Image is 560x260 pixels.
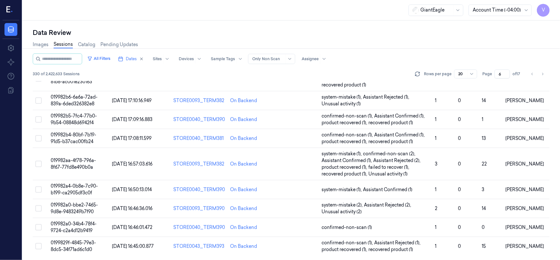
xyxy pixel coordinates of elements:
a: Pending Updates [100,41,138,48]
div: STORE0040_TERM390 [173,116,225,123]
span: Assistant Confirmed (1) , [322,157,373,164]
span: 1 [435,117,436,122]
span: 019982a0-34b4-78f4-9724-c2a4d12b9419 [51,221,97,233]
button: Dates [116,54,146,64]
span: product recovered (1) , [322,119,368,126]
div: STORE0040_TERM381 [173,135,225,142]
span: [PERSON_NAME] [505,161,544,167]
a: Sessions [54,41,73,48]
span: 3 [482,187,484,192]
span: 15 [482,243,486,249]
span: 3 [435,161,437,167]
span: [DATE] 16:45:00.877 [112,243,154,249]
div: STORE0093_TERM382 [173,161,225,167]
span: 1 [435,243,436,249]
span: 019982b6-6a6a-72ad-839a-6ded326382e8 [51,94,98,107]
p: Rows per page [424,71,452,77]
span: Assistant Confirmed (1) , [374,113,426,119]
span: 019982aa-4f78-796a-8f67-77fd8e490b0a [51,158,96,170]
a: Catalog [78,41,95,48]
nav: pagination [528,69,547,78]
span: Assistant Rejected (2) , [373,157,422,164]
div: STORE0093_TERM382 [173,97,225,104]
button: Select row [35,97,42,104]
span: Dates [126,56,137,62]
span: 14 [482,206,486,211]
span: Assistant Rejected (2) , [364,202,412,208]
button: Select row [35,186,42,193]
span: 14 [482,98,486,103]
span: system-mistake (1) , [322,94,363,101]
span: [DATE] 17:09:16.883 [112,117,152,122]
div: On Backend [230,116,257,123]
span: product recovered (1) , [322,246,368,253]
button: Select row [35,224,42,231]
span: 019982a4-0b8e-7c90-b199-ca2905df3c0f [51,183,98,196]
button: Go to previous page [528,69,537,78]
span: confirmed-non-scan (1) , [322,240,374,246]
span: 1 [435,224,436,230]
span: 0 [482,224,485,230]
span: Assistant Confirmed (1) [363,186,412,193]
div: On Backend [230,205,257,212]
span: 0 [458,135,461,141]
span: confirmed-non-scan (1) , [322,113,374,119]
button: Select row [35,205,42,212]
span: [PERSON_NAME] [505,243,544,249]
span: confirmed-non-scan (1) [322,224,372,231]
span: [DATE] 16:57:03.616 [112,161,152,167]
span: [DATE] 16:46:01.472 [112,224,152,230]
span: recovered product (1) , [322,171,368,177]
span: Unusual activity (1) [322,101,361,107]
span: 0199829f-4845-79e3-8dc5-34f71ad6c1d0 [51,240,96,252]
button: Select row [35,161,42,167]
span: Assistant Rejected (1) , [374,240,422,246]
span: 22 [482,161,487,167]
span: Assistant Confirmed (1) , [374,132,426,138]
button: Go to next page [538,69,547,78]
span: 0 [458,98,461,103]
span: 019982b5-7fc4-77b0-9b54-08848d6942f4 [51,113,97,126]
div: On Backend [230,224,257,231]
span: 0 [458,224,461,230]
span: [PERSON_NAME] [505,187,544,192]
span: [PERSON_NAME] [505,117,544,122]
span: 1 [435,187,436,192]
span: recovered product (1) [368,246,413,253]
span: 019982b7-9a89-79bb-81b8-ac001e230163 [51,72,98,85]
span: Assistant Rejected (1) , [363,94,410,101]
span: [DATE] 16:50:13.014 [112,187,152,192]
span: 13 [482,135,486,141]
div: STORE0043_TERM393 [173,243,225,250]
span: recovered product (1) [322,82,366,88]
span: [PERSON_NAME] [505,224,544,230]
span: [PERSON_NAME] [505,206,544,211]
span: 330 of 2,422,633 Sessions [33,71,80,77]
div: On Backend [230,243,257,250]
div: On Backend [230,135,257,142]
span: 0 [458,161,461,167]
span: Page [482,71,492,77]
button: Select row [35,135,42,142]
span: Unusual activity (2) [322,208,362,215]
span: 0 [458,206,461,211]
span: 1 [435,98,436,103]
span: 2 [435,206,437,211]
span: [PERSON_NAME] [505,135,544,141]
span: [PERSON_NAME] [505,98,544,103]
span: confirmed-non-scan (2) , [363,150,417,157]
span: system-mistake (1) , [322,150,363,157]
button: V [537,4,550,17]
span: recovered product (1) [368,119,413,126]
span: 019982a0-bbe2-7465-9d8e-9483249b7f90 [51,202,98,215]
span: [DATE] 17:08:11.599 [112,135,151,141]
button: Select row [35,243,42,249]
span: recovered product (1) [368,138,413,145]
span: 0 [458,243,461,249]
span: failed to recover (1) , [368,164,410,171]
div: STORE0093_TERM390 [173,205,225,212]
div: On Backend [230,97,257,104]
button: Select row [35,116,42,123]
div: On Backend [230,186,257,193]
